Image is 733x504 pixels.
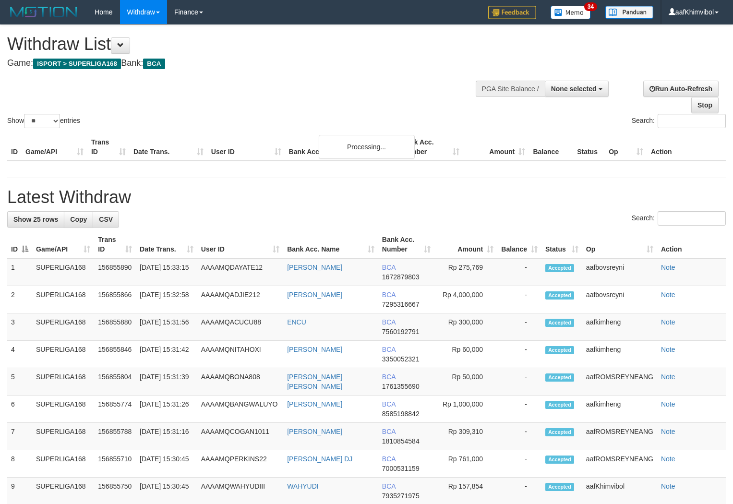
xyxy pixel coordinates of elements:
td: - [497,368,541,396]
td: [DATE] 15:33:15 [136,258,197,286]
td: 156855774 [94,396,136,423]
td: 4 [7,341,32,368]
th: Date Trans. [130,133,207,161]
a: Note [661,264,675,271]
img: MOTION_logo.png [7,5,80,19]
a: Note [661,346,675,353]
span: Accepted [545,456,574,464]
span: BCA [382,373,396,381]
span: Accepted [545,291,574,300]
span: Copy 7560192791 to clipboard [382,328,420,336]
a: [PERSON_NAME] [287,346,342,353]
span: Show 25 rows [13,216,58,223]
th: Trans ID: activate to sort column ascending [94,231,136,258]
th: Amount [463,133,529,161]
span: Copy [70,216,87,223]
th: Game/API [22,133,87,161]
td: Rp 60,000 [434,341,498,368]
span: Copy 7295316667 to clipboard [382,300,420,308]
td: [DATE] 15:31:16 [136,423,197,450]
th: Bank Acc. Name: activate to sort column ascending [283,231,378,258]
span: ISPORT > SUPERLIGA168 [33,59,121,69]
span: BCA [143,59,165,69]
a: Stop [691,97,719,113]
span: Copy 8585198842 to clipboard [382,410,420,418]
td: 6 [7,396,32,423]
td: Rp 50,000 [434,368,498,396]
span: Accepted [545,346,574,354]
span: Accepted [545,483,574,491]
th: Op [605,133,647,161]
div: PGA Site Balance / [476,81,545,97]
span: Accepted [545,264,574,272]
a: [PERSON_NAME] [287,291,342,299]
a: ENCU [287,318,306,326]
td: - [497,396,541,423]
span: Copy 1761355690 to clipboard [382,383,420,390]
th: Balance [529,133,573,161]
th: Op: activate to sort column ascending [582,231,657,258]
a: [PERSON_NAME] DJ [287,455,352,463]
span: Copy 1672879803 to clipboard [382,273,420,281]
td: AAAAMQNITAHOXI [197,341,283,368]
td: 156855890 [94,258,136,286]
th: Balance: activate to sort column ascending [497,231,541,258]
span: BCA [382,482,396,490]
a: Note [661,373,675,381]
td: [DATE] 15:31:26 [136,396,197,423]
td: 156855804 [94,368,136,396]
td: SUPERLIGA168 [32,286,94,313]
a: CSV [93,211,119,228]
a: [PERSON_NAME] [287,264,342,271]
td: 8 [7,450,32,478]
td: 156855846 [94,341,136,368]
a: Note [661,428,675,435]
div: Processing... [319,135,415,159]
td: AAAAMQADJIE212 [197,286,283,313]
select: Showentries [24,114,60,128]
td: SUPERLIGA168 [32,450,94,478]
span: BCA [382,318,396,326]
td: aafROMSREYNEANG [582,368,657,396]
td: 7 [7,423,32,450]
a: WAHYUDI [287,482,319,490]
th: Bank Acc. Number [397,133,463,161]
a: Run Auto-Refresh [643,81,719,97]
img: Feedback.jpg [488,6,536,19]
th: Action [647,133,726,161]
h4: Game: Bank: [7,59,479,68]
a: Note [661,400,675,408]
td: [DATE] 15:32:58 [136,286,197,313]
a: Note [661,291,675,299]
td: SUPERLIGA168 [32,368,94,396]
td: aafROMSREYNEANG [582,423,657,450]
td: Rp 300,000 [434,313,498,341]
span: None selected [551,85,597,93]
td: 156855880 [94,313,136,341]
td: aafkimheng [582,341,657,368]
span: Accepted [545,373,574,382]
span: BCA [382,346,396,353]
span: Copy 7935271975 to clipboard [382,492,420,500]
span: Accepted [545,401,574,409]
span: Accepted [545,319,574,327]
td: AAAAMQBONA808 [197,368,283,396]
th: Trans ID [87,133,130,161]
td: Rp 1,000,000 [434,396,498,423]
td: aafkimheng [582,396,657,423]
td: [DATE] 15:31:56 [136,313,197,341]
th: Amount: activate to sort column ascending [434,231,498,258]
th: Bank Acc. Number: activate to sort column ascending [378,231,434,258]
a: Note [661,482,675,490]
img: panduan.png [605,6,653,19]
td: 3 [7,313,32,341]
td: 2 [7,286,32,313]
th: Date Trans.: activate to sort column ascending [136,231,197,258]
td: Rp 761,000 [434,450,498,478]
th: Game/API: activate to sort column ascending [32,231,94,258]
td: 5 [7,368,32,396]
img: Button%20Memo.svg [551,6,591,19]
button: None selected [545,81,609,97]
th: ID: activate to sort column descending [7,231,32,258]
span: BCA [382,264,396,271]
